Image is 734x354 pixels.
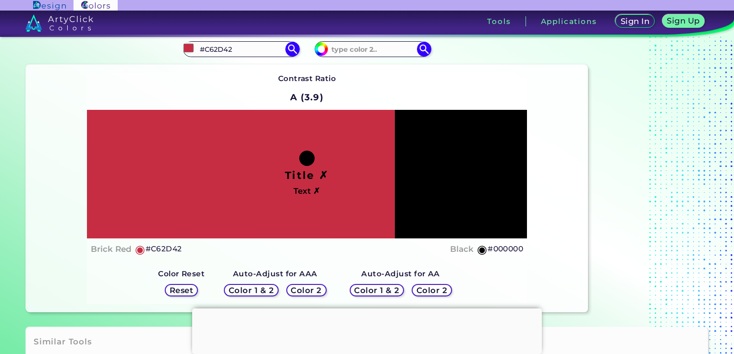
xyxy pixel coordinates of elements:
[328,43,417,56] input: type color 2..
[450,242,474,256] h4: Black
[171,287,192,294] h5: Reset
[418,287,446,294] h5: Color 2
[278,74,336,83] strong: Contrast Ratio
[664,15,702,27] a: Sign Up
[622,18,648,25] h5: Sign In
[146,243,182,255] h5: #C62D42
[196,43,286,56] input: type color 1..
[158,269,205,278] strong: Color Reset
[617,15,653,27] a: Sign In
[34,336,92,348] h3: Similar Tools
[285,42,300,56] img: icon search
[592,12,712,316] iframe: Advertisement
[135,244,146,255] h5: ◉
[192,308,542,352] iframe: Advertisement
[233,269,318,278] strong: Auto-Adjust for AAA
[294,184,320,198] h4: Text ✗
[33,1,65,10] img: ArtyClick Design logo
[231,287,271,294] h5: Color 1 & 2
[356,287,397,294] h5: Color 1 & 2
[285,168,329,182] h1: Title ✗
[417,42,431,56] img: icon search
[91,242,132,256] h4: Brick Red
[25,14,93,32] img: logo_artyclick_colors_white.svg
[293,287,320,294] h5: Color 2
[487,18,511,25] h3: Tools
[286,87,328,108] h2: A (3.9)
[361,269,440,278] strong: Auto-Adjust for AA
[541,18,597,25] h3: Applications
[477,244,488,255] h5: ◉
[488,243,523,255] h5: #000000
[669,17,698,24] h5: Sign Up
